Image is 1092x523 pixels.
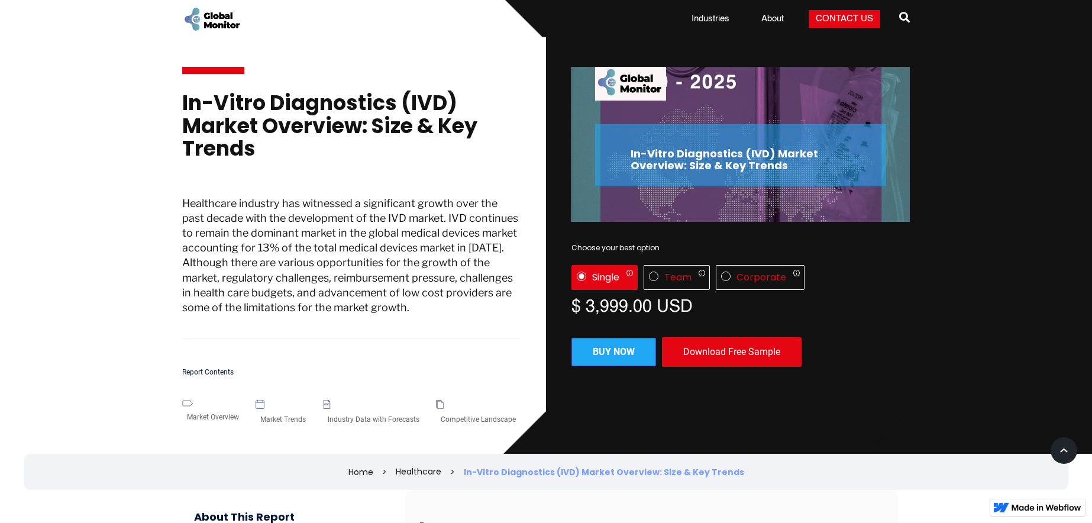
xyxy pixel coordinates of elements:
[323,409,424,430] div: Industry Data with Forecasts
[592,272,619,283] div: Single
[182,6,241,33] a: home
[182,369,521,376] h5: Report Contents
[809,10,880,28] a: Contact Us
[631,148,851,172] h2: In-Vitro Diagnostics (IVD) Market Overview: Size & Key Trends
[182,92,521,172] h1: In-Vitro Diagnostics (IVD) Market Overview: Size & Key Trends
[182,406,244,428] div: Market Overview
[571,338,656,366] a: Buy now
[571,242,910,254] div: Choose your best option
[450,466,455,478] div: >
[571,296,910,314] div: $ 3,999.00 USD
[182,196,521,340] p: Healthcare industry has witnessed a significant growth over the past decade with the development ...
[684,13,736,25] a: Industries
[662,337,802,367] div: Download Free Sample
[464,466,744,478] div: In-Vitro Diagnostics (IVD) Market Overview: Size & Key Trends
[664,272,692,283] div: Team
[348,466,373,478] a: Home
[436,409,521,430] div: Competitive Landscape
[382,466,387,478] div: >
[899,9,910,25] span: 
[736,272,786,283] div: Corporate
[899,7,910,31] a: 
[256,409,311,430] div: Market Trends
[754,13,791,25] a: About
[571,265,910,290] div: Choose License
[1012,504,1081,511] img: Made in Webflow
[396,466,441,477] a: Healthcare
